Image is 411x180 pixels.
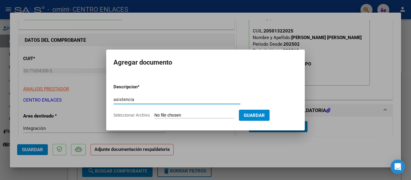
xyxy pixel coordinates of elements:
[244,113,265,118] span: Guardar
[113,84,169,90] p: Descripcion
[239,110,270,121] button: Guardar
[113,113,150,117] span: Seleccionar Archivo
[113,57,298,68] h2: Agregar documento
[391,160,405,174] div: Open Intercom Messenger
